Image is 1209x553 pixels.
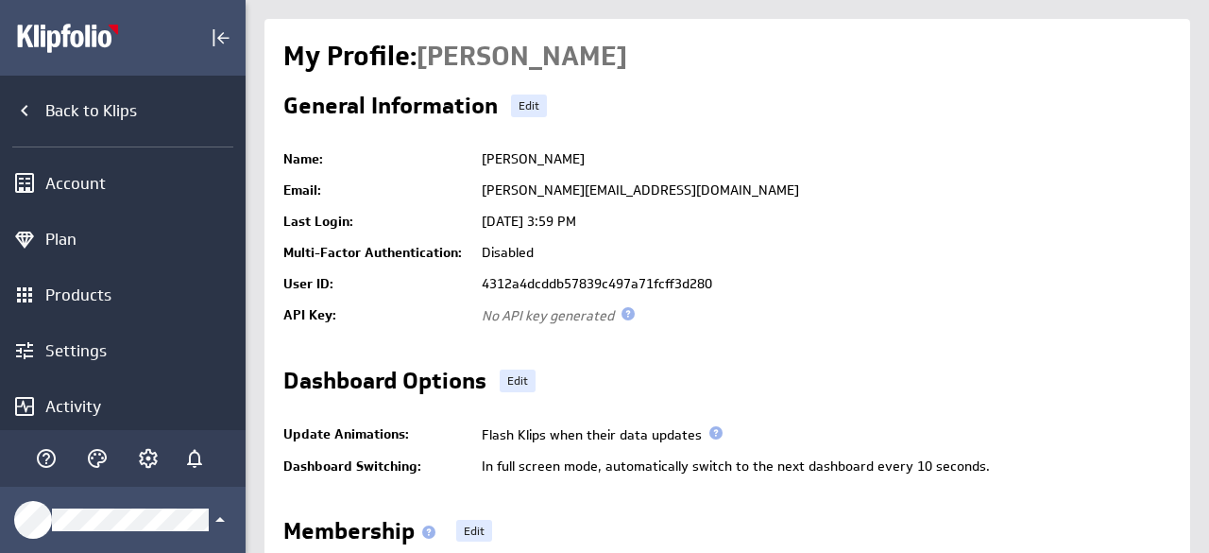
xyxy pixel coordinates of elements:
[45,285,241,305] div: Products
[283,419,472,451] td: Update Animations:
[472,300,1171,332] td: No API key generated
[472,144,1171,175] td: [PERSON_NAME]
[417,39,627,74] span: Evelina Kovženkina
[511,95,547,117] a: Edit
[283,38,627,76] h1: My Profile:
[45,340,241,361] div: Settings
[45,173,241,194] div: Account
[137,447,160,470] svg: Account and settings
[456,520,492,543] a: Edit
[283,95,498,125] h2: General Information
[283,520,443,550] h2: Membership
[30,442,62,475] div: Help
[283,144,472,175] td: Name:
[205,22,237,54] div: Collapse
[482,213,576,230] span: [DATE] 3:59 PM
[45,229,241,250] div: Plan
[179,442,211,475] div: Notifications
[472,419,1171,451] td: Flash Klips when their data updates
[283,175,472,206] td: Email:
[45,396,241,417] div: Activity
[283,451,472,482] td: Dashboard Switching:
[16,23,148,53] img: Klipfolio account logo
[500,370,536,392] a: Edit
[472,268,1171,300] td: 4312a4dcddb57839c497a71fcff3d280
[283,370,486,400] h2: Dashboard Options
[283,206,472,237] td: Last Login:
[45,100,241,121] div: Back to Klips
[283,300,472,332] td: API Key:
[472,237,1171,268] td: Disabled
[472,451,1171,482] td: In full screen mode, automatically switch to the next dashboard every 10 seconds.
[81,442,113,475] div: Themes
[132,442,164,475] div: Account and settings
[283,237,472,268] td: Multi-Factor Authentication:
[472,175,1171,206] td: [PERSON_NAME][EMAIL_ADDRESS][DOMAIN_NAME]
[283,268,472,300] td: User ID:
[86,447,109,470] svg: Themes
